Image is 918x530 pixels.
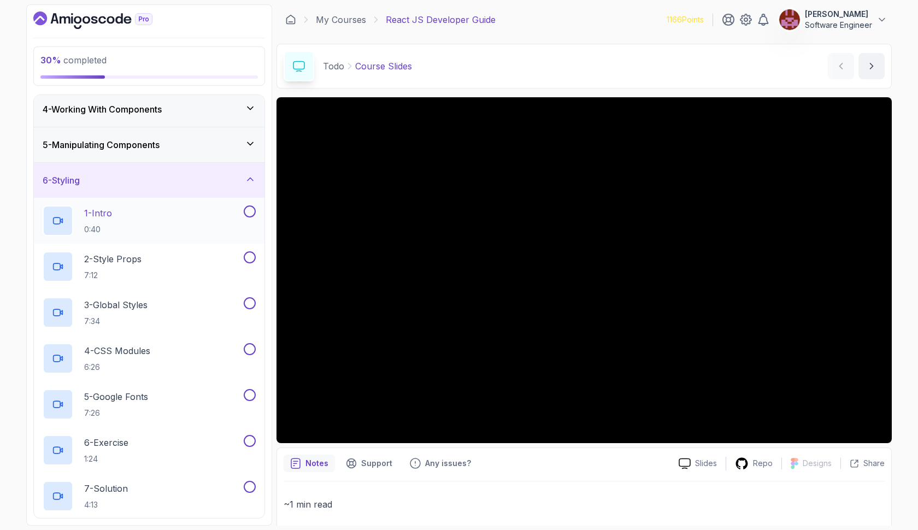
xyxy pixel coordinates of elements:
p: ~1 min read [284,497,885,512]
p: 7 - Solution [84,482,128,495]
button: Support button [339,455,399,472]
button: user profile image[PERSON_NAME]Software Engineer [779,9,887,31]
button: next content [858,53,885,79]
span: 30 % [40,55,61,66]
button: 1-Intro0:40 [43,205,256,236]
button: 2-Style Props7:12 [43,251,256,282]
h3: 6 - Styling [43,174,80,187]
button: notes button [284,455,335,472]
p: 7:26 [84,408,148,419]
p: 3 - Global Styles [84,298,148,311]
p: 1:24 [84,454,128,464]
p: Software Engineer [805,20,872,31]
button: 3-Global Styles7:34 [43,297,256,328]
img: user profile image [779,9,800,30]
button: 5-Google Fonts7:26 [43,389,256,420]
h3: 5 - Manipulating Components [43,138,160,151]
button: 7-Solution4:13 [43,481,256,511]
p: Slides [695,458,717,469]
p: Notes [305,458,328,469]
p: Repo [753,458,773,469]
a: Slides [670,458,726,469]
a: Dashboard [33,11,178,29]
p: 6:26 [84,362,150,373]
p: Course Slides [355,60,412,73]
button: 6-Styling [34,163,264,198]
button: previous content [828,53,854,79]
p: 2 - Style Props [84,252,142,266]
p: 7:34 [84,316,148,327]
p: 1166 Points [667,14,704,25]
a: Repo [726,457,781,470]
p: Share [863,458,885,469]
p: Any issues? [425,458,471,469]
p: 4:13 [84,499,128,510]
p: React JS Developer Guide [386,13,496,26]
button: Share [840,458,885,469]
a: My Courses [316,13,366,26]
button: 5-Manipulating Components [34,127,264,162]
p: 6 - Exercise [84,436,128,449]
p: 1 - Intro [84,207,112,220]
p: 7:12 [84,270,142,281]
button: 4-CSS Modules6:26 [43,343,256,374]
span: completed [40,55,107,66]
p: Designs [803,458,832,469]
button: 4-Working With Components [34,92,264,127]
p: 0:40 [84,224,112,235]
p: [PERSON_NAME] [805,9,872,20]
button: 6-Exercise1:24 [43,435,256,466]
p: Todo [323,60,344,73]
p: Support [361,458,392,469]
a: Dashboard [285,14,296,25]
p: 4 - CSS Modules [84,344,150,357]
p: 5 - Google Fonts [84,390,148,403]
button: Feedback button [403,455,478,472]
h3: 4 - Working With Components [43,103,162,116]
